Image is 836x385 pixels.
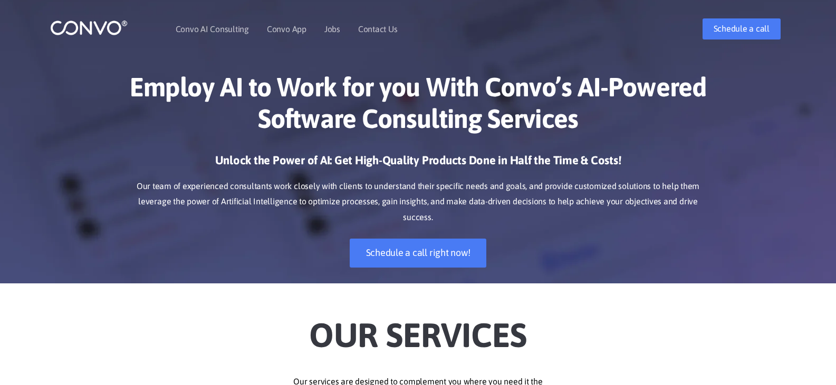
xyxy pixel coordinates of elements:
a: Schedule a call right now! [350,239,487,268]
a: Convo AI Consulting [176,25,249,33]
a: Schedule a call [703,18,781,40]
h2: Our Services [126,299,711,358]
h3: Unlock the Power of AI: Get High-Quality Products Done in Half the Time & Costs! [126,153,711,176]
a: Jobs [324,25,340,33]
a: Contact Us [358,25,398,33]
a: Convo App [267,25,306,33]
h1: Employ AI to Work for you With Convo’s AI-Powered Software Consulting Services [126,71,711,142]
img: logo_1.png [50,19,128,36]
p: Our team of experienced consultants work closely with clients to understand their specific needs ... [126,179,711,226]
